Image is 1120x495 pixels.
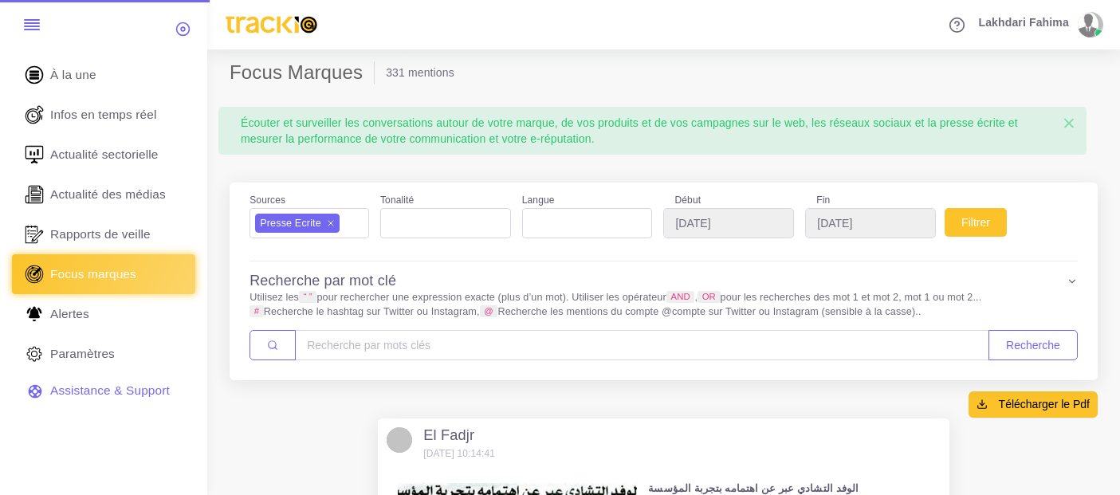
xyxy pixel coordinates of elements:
span: Rapports de veille [50,226,151,243]
label: Sources [250,193,285,208]
img: revue-editorielle.svg [22,183,46,206]
h6: الوفد التشادي عبر عن اهتمامه بتجربة المؤسسة [648,483,940,495]
button: Télécharger le Pdf [969,391,1098,417]
code: AND [666,291,695,303]
label: Début [663,193,794,208]
img: rapport_1.svg [22,222,46,246]
span: Infos en temps réel [50,106,157,124]
span: Lakhdari Fahima [978,17,1068,28]
button: Filtrer [945,208,1007,237]
img: parametre.svg [22,342,46,366]
img: home.svg [22,63,46,87]
li: Presse Ecrite [255,214,340,233]
h5: El Fadjr [423,427,495,445]
a: Rapports de veille [12,214,195,254]
img: revue-sectorielle.svg [22,143,46,167]
h4: Recherche par mot clé [250,273,396,290]
span: Télécharger le Pdf [999,396,1090,412]
a: Actualité des médias [12,175,195,214]
span: Focus marques [50,265,136,283]
span: × [1063,111,1075,136]
small: [DATE] 10:14:41 [423,448,495,459]
code: @ [480,305,498,317]
span: À la une [50,66,96,84]
p: Utilisez les pour rechercher une expression exacte (plus d’un mot). Utiliser les opérateur , pour... [250,290,1078,319]
img: Alerte.svg [22,302,46,326]
a: Lakhdari Fahima avatar [971,12,1109,37]
a: Infos en temps réel [12,95,195,135]
img: focus-marques.svg [22,262,46,286]
div: Écouter et surveiller les conversations autour de votre marque, de vos produits et de vos campagn... [230,107,1075,155]
label: Fin [805,193,936,208]
span: Alertes [50,305,89,323]
span: Actualité sectorielle [50,146,159,163]
img: avatar [1078,12,1098,37]
code: # [250,305,264,317]
button: Close [1051,107,1087,140]
button: Recherche [988,330,1078,360]
img: revue-live.svg [22,103,46,127]
h2: Focus Marques [230,61,375,84]
a: Focus marques [12,254,195,294]
a: Paramètres [12,334,195,374]
input: YYYY-MM-DD [663,208,794,238]
img: trackio.svg [218,9,324,41]
span: Actualité des médias [50,186,166,203]
code: “ ” [299,291,316,303]
label: Langue [522,193,555,208]
a: Actualité sectorielle [12,135,195,175]
code: OR [698,291,720,303]
label: Tonalité [380,193,414,208]
a: Alertes [12,294,195,334]
span: Paramètres [50,345,115,363]
input: YYYY-MM-DD [805,208,936,238]
li: 331 mentions [386,65,454,81]
a: À la une [12,55,195,95]
input: Amount [295,330,989,360]
span: Assistance & Support [50,382,170,399]
img: Avatar [387,427,412,453]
